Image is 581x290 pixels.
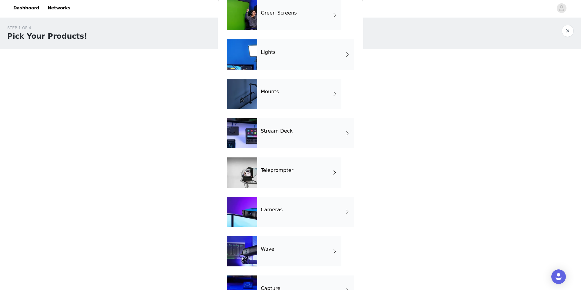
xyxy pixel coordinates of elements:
[551,269,566,284] div: Open Intercom Messenger
[7,25,87,31] div: STEP 1 OF 4
[44,1,74,15] a: Networks
[261,128,293,134] h4: Stream Deck
[261,207,283,213] h4: Cameras
[261,246,274,252] h4: Wave
[261,50,276,55] h4: Lights
[10,1,43,15] a: Dashboard
[7,31,87,42] h1: Pick Your Products!
[559,3,564,13] div: avatar
[261,168,293,173] h4: Teleprompter
[261,89,279,94] h4: Mounts
[261,10,297,16] h4: Green Screens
